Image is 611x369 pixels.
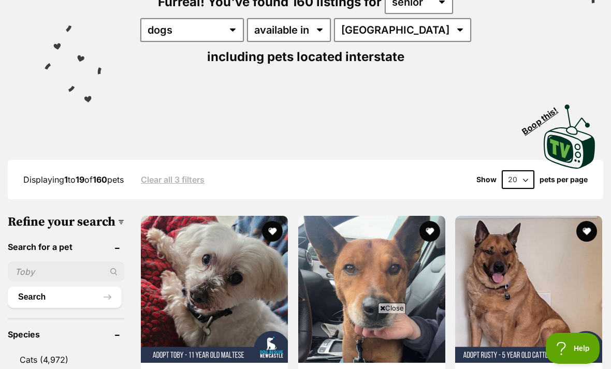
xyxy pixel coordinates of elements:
span: Boop this! [520,99,568,136]
span: Close [378,303,406,313]
input: Toby [8,262,124,282]
img: Red - Australian Cattle Dog [298,216,445,363]
img: Toby - 11 Year Old Maltese - Maltese Dog [141,216,288,363]
a: Clear all 3 filters [141,175,205,184]
span: Displaying to of pets [23,174,124,185]
button: favourite [419,221,440,242]
span: Show [476,175,497,184]
strong: 1 [64,174,68,185]
span: including pets located interstate [207,49,404,64]
img: Rusty - 5 Year Old Cattle Dog - Australian Cattle Dog [455,216,602,363]
a: Boop this! [544,95,595,171]
button: favourite [576,221,597,242]
header: Search for a pet [8,242,124,252]
strong: 160 [93,174,107,185]
header: Species [8,330,124,339]
iframe: Help Scout Beacon - Open [546,333,601,364]
button: Search [8,287,122,307]
strong: 19 [76,174,84,185]
img: PetRescue TV logo [544,105,595,169]
button: favourite [263,221,283,242]
label: pets per page [540,175,588,184]
iframe: Advertisement [54,317,557,364]
h3: Refine your search [8,215,124,229]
